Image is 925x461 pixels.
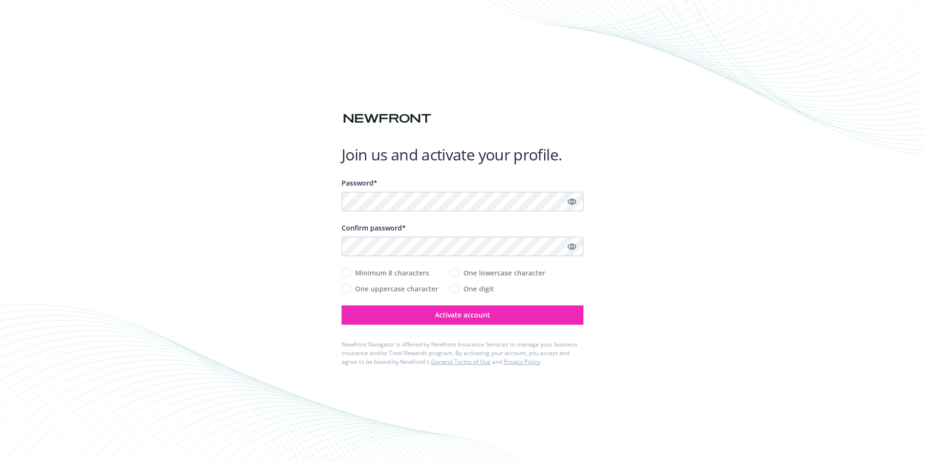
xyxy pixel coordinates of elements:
[566,241,578,252] a: Show password
[463,268,545,278] span: One lowercase character
[342,110,433,127] img: Newfront logo
[342,145,583,164] h1: Join us and activate your profile.
[355,284,438,294] span: One uppercase character
[566,196,578,207] a: Show password
[342,305,583,325] button: Activate account
[504,358,540,366] a: Privacy Policy
[342,192,583,211] input: Enter a unique password...
[435,310,490,319] span: Activate account
[342,237,583,256] input: Confirm your unique password...
[463,284,494,294] span: One digit
[355,268,429,278] span: Minimum 8 characters
[342,178,377,187] span: Password*
[431,358,491,366] a: General Terms of Use
[342,340,583,366] div: Newfront Navigator is offered by Newfront Insurance Services to manage your business insurance an...
[342,223,406,232] span: Confirm password*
